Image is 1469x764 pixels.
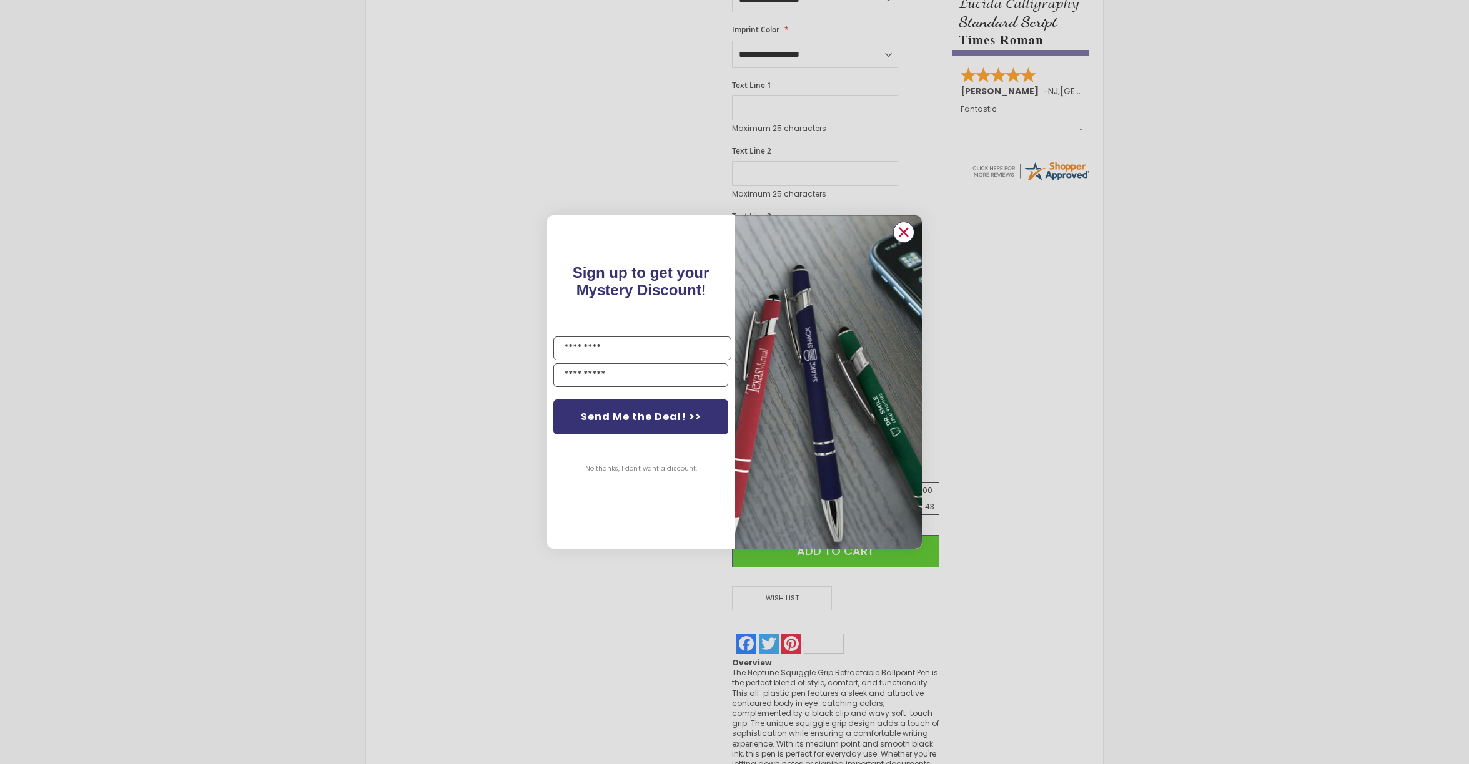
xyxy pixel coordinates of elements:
button: Close dialog [893,222,914,243]
span: ! [573,264,710,298]
img: pop-up-image [734,215,922,548]
button: Send Me the Deal! >> [553,399,728,434]
button: No thanks, I don't want a discount. [579,453,703,484]
span: Sign up to get your Mystery Discount [573,264,710,298]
